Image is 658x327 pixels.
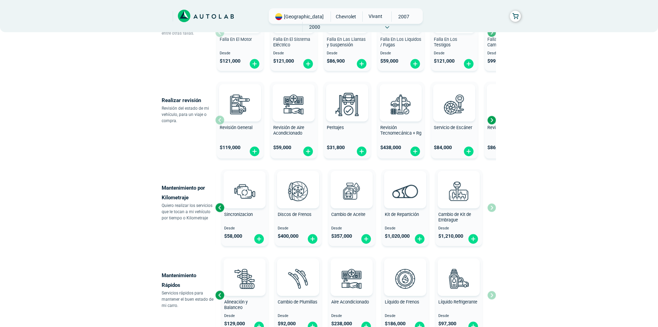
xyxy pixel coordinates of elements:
span: Alineación y Balanceo [224,299,248,310]
img: aire_acondicionado-v3.svg [278,89,309,119]
span: $ 86,900 [487,145,505,151]
span: Discos de Frenos [278,212,312,217]
span: Desde [385,314,426,318]
p: Revisión del estado de mi vehículo, para un viaje o compra. [162,105,215,124]
span: Kit de Repartición [385,212,419,217]
img: fi_plus-circle2.svg [410,58,421,69]
img: AD0BCuuxAAAAAElFTkSuQmCC [341,260,362,281]
img: fi_plus-circle2.svg [303,146,314,157]
button: Cambio de Aceite Desde $357,000 [328,169,375,246]
img: fi_plus-circle2.svg [307,234,318,244]
span: $ 99,000 [487,58,505,64]
img: liquido_refrigerante-v3.svg [444,263,474,294]
span: $ 58,000 [224,233,242,239]
button: Peritajes $31,800 [324,82,371,158]
span: Desde [385,226,426,231]
span: Falla En La Caja de Cambio [487,37,524,48]
img: AD0BCuuxAAAAAElFTkSuQmCC [234,172,255,193]
span: $ 238,000 [331,321,352,327]
span: CHEVROLET [334,11,358,22]
span: Falla En El Motor [220,37,252,42]
img: fi_plus-circle2.svg [249,58,260,69]
span: VIVANT [363,11,387,21]
span: Desde [278,314,319,318]
div: Next slide [486,27,497,38]
span: 2000 [303,22,327,32]
p: Mantenimiento por Kilometraje [162,183,215,202]
span: Desde [327,51,368,56]
span: $ 1,020,000 [385,233,410,239]
img: sincronizacion-v3.svg [229,176,260,206]
span: $ 121,000 [434,58,455,64]
button: Revisión de Aire Acondicionado $59,000 [270,82,317,158]
img: fi_plus-circle2.svg [356,146,367,157]
span: Cambio de Aceite [331,212,365,217]
button: Sincronizacion Desde $58,000 [221,169,268,246]
span: Desde [438,226,479,231]
img: AD0BCuuxAAAAAElFTkSuQmCC [283,85,304,106]
span: Cambio de Kit de Embrague [438,212,471,223]
img: AD0BCuuxAAAAAElFTkSuQmCC [234,260,255,281]
img: Flag of COLOMBIA [275,13,282,20]
span: 2007 [392,11,416,22]
img: AD0BCuuxAAAAAElFTkSuQmCC [230,85,250,106]
span: Falla En Los Testigos [434,37,457,48]
p: Quiero realizar los servicios que le tocan a mi vehículo por tiempo o Kilometraje [162,202,215,221]
img: fi_plus-circle2.svg [414,234,425,244]
p: Realizar revisión [162,96,215,105]
span: $ 97,300 [438,321,456,327]
img: fi_plus-circle2.svg [410,146,421,157]
span: $ 59,000 [380,58,398,64]
img: cambio_bateria-v3.svg [493,89,523,119]
span: $ 119,000 [220,145,240,151]
span: Desde [278,226,319,231]
span: Aire Acondicionado [331,299,369,305]
span: Líquido de Frenos [385,299,419,305]
img: AD0BCuuxAAAAAElFTkSuQmCC [288,260,308,281]
span: Revisión de Batería [487,125,525,130]
img: AD0BCuuxAAAAAElFTkSuQmCC [337,85,357,106]
img: fi_plus-circle2.svg [254,234,265,244]
span: Desde [224,226,265,231]
span: $ 357,000 [331,233,352,239]
img: AD0BCuuxAAAAAElFTkSuQmCC [395,260,416,281]
p: Servicios rápidos para mantener el buen estado de mi carro. [162,290,215,309]
span: Revisión Tecnomecánica + Rg [380,125,421,136]
span: $ 84,000 [434,145,452,151]
button: Revisión de Batería $86,900 [485,82,531,158]
img: AD0BCuuxAAAAAElFTkSuQmCC [395,172,416,193]
img: fi_plus-circle2.svg [463,58,474,69]
img: cambio_de_aceite-v3.svg [336,176,367,206]
span: Revisión General [220,125,252,130]
span: [GEOGRAPHIC_DATA] [284,13,324,20]
span: Desde [380,51,421,56]
img: fi_plus-circle2.svg [356,58,367,69]
div: Previous slide [214,290,225,300]
img: revision_tecno_mecanica-v3.svg [385,89,416,119]
span: $ 86,900 [327,58,345,64]
div: Next slide [486,115,497,125]
img: fi_plus-circle2.svg [303,58,314,69]
button: Revisión General $119,000 [217,82,264,158]
span: Falla En El Sistema Eléctrico [273,37,310,48]
img: fi_plus-circle2.svg [361,234,372,244]
img: alineacion_y_balanceo-v3.svg [229,263,260,294]
span: Desde [220,51,261,56]
span: $ 92,000 [278,321,296,327]
img: AD0BCuuxAAAAAElFTkSuQmCC [448,260,469,281]
span: Desde [434,51,475,56]
span: Desde [273,51,314,56]
span: $ 121,000 [273,58,294,64]
span: $ 31,800 [327,145,345,151]
button: Cambio de Kit de Embrague Desde $1,210,000 [436,169,482,246]
span: Revisión de Aire Acondicionado [273,125,304,136]
img: fi_plus-circle2.svg [249,146,260,157]
span: Peritajes [327,125,344,130]
img: escaner-v3.svg [439,89,469,119]
p: Mantenimiento Rápidos [162,271,215,290]
img: AD0BCuuxAAAAAElFTkSuQmCC [448,172,469,193]
span: Servicio de Escáner [434,125,472,130]
img: kit_de_embrague-v3.svg [444,176,474,206]
span: Falla En Las Llantas y Suspensión [327,37,366,48]
span: Falla En Los Liquidos / Fugas [380,37,421,48]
